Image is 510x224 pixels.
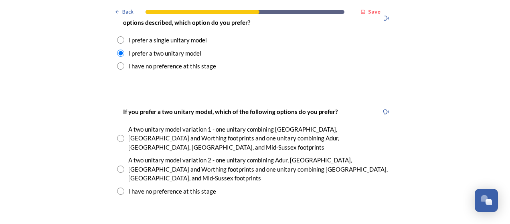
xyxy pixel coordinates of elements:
[475,189,498,212] button: Open Chat
[122,8,134,16] span: Back
[128,156,393,183] div: A two unitary model variation 2 - one unitary combining Adur, [GEOGRAPHIC_DATA], [GEOGRAPHIC_DATA...
[128,36,207,45] div: I prefer a single unitary model
[123,108,338,115] strong: If you prefer a two unitary model, which of the following options do you prefer?
[128,62,216,71] div: I have no preference at this stage
[128,49,201,58] div: I prefer a two unitary model
[368,8,380,15] strong: Save
[123,10,354,26] strong: 11. Based on what you know about Local Government Reorganisation so far, and the options describe...
[128,187,216,196] div: I have no preference at this stage
[128,125,393,152] div: A two unitary model variation 1 - one unitary combining [GEOGRAPHIC_DATA], [GEOGRAPHIC_DATA] and ...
